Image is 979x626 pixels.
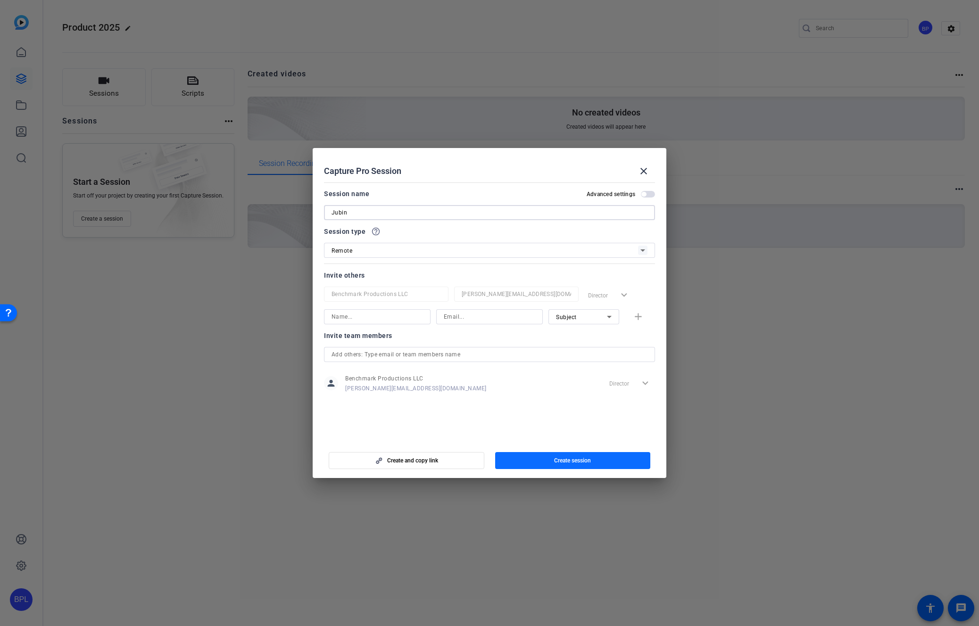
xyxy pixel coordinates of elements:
[371,227,381,236] mat-icon: help_outline
[387,457,438,464] span: Create and copy link
[345,375,487,382] span: Benchmark Productions LLC
[332,207,647,218] input: Enter Session Name
[324,376,338,390] mat-icon: person
[332,349,647,360] input: Add others: Type email or team members name
[329,452,484,469] button: Create and copy link
[444,311,535,322] input: Email...
[495,452,651,469] button: Create session
[324,226,365,237] span: Session type
[324,330,655,341] div: Invite team members
[638,165,649,177] mat-icon: close
[462,288,571,300] input: Email...
[554,457,591,464] span: Create session
[324,188,369,199] div: Session name
[332,247,352,254] span: Remote
[332,311,423,322] input: Name...
[556,314,577,321] span: Subject
[345,385,487,392] span: [PERSON_NAME][EMAIL_ADDRESS][DOMAIN_NAME]
[324,270,655,281] div: Invite others
[332,288,441,300] input: Name...
[324,160,655,182] div: Capture Pro Session
[587,190,635,198] h2: Advanced settings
